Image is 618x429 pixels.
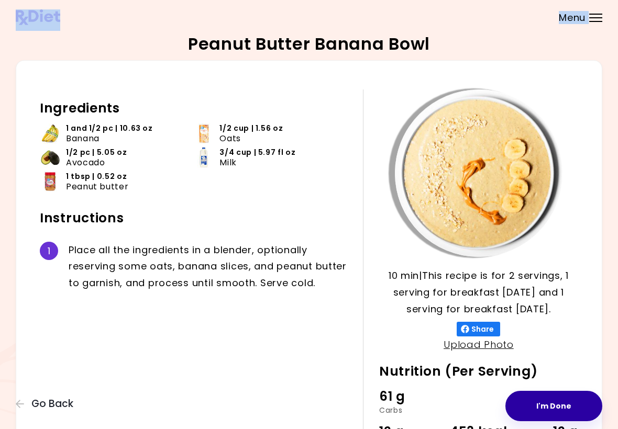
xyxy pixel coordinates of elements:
button: Go Back [16,398,79,410]
span: Share [469,325,496,333]
button: I'm Done [505,391,602,421]
span: 1 tbsp | 0.52 oz [66,172,127,182]
p: 10 min | This recipe is for 2 servings, 1 serving for breakfast [DATE] and 1 serving for breakfas... [379,267,578,318]
span: Milk [219,157,237,167]
span: Avocado [66,157,105,167]
div: Carbs [379,407,446,414]
span: 1/2 pc | 5.05 oz [66,148,127,157]
img: RxDiet [16,9,60,25]
div: P l a c e a l l t h e i n g r e d i e n t s i n a b l e n d e r , o p t i o n a l l y r e s e r v... [69,242,347,292]
span: Go Back [31,398,73,410]
h2: Nutrition (Per Serving) [379,363,578,380]
button: Share [457,322,500,336]
div: 61 g [379,387,446,407]
h2: Instructions [40,210,347,227]
span: Peanut butter [66,182,128,191]
div: 18 g [512,387,578,407]
span: Menu [559,13,586,22]
span: 1/2 cup | 1.56 oz [219,123,283,133]
div: 1 [40,242,58,260]
span: 3/4 cup | 5.97 fl oz [219,148,295,157]
span: Banana [66,133,100,143]
span: Oats [219,133,241,143]
a: Upload Photo [444,338,514,351]
span: 1 and 1/2 pc | 10.63 oz [66,123,153,133]
h2: Peanut Butter Banana Bowl [188,36,430,52]
h2: Ingredients [40,100,347,117]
